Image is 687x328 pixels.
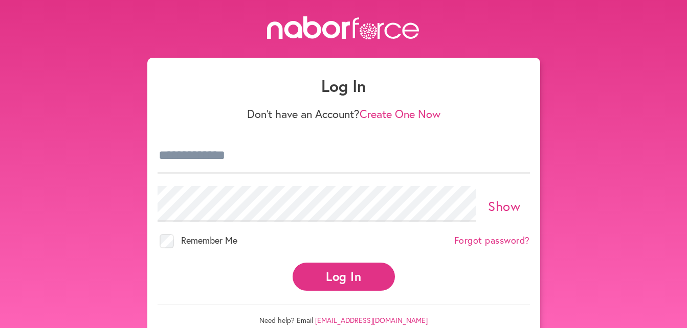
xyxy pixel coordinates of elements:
[158,304,530,325] p: Need help? Email
[488,197,520,215] a: Show
[158,107,530,121] p: Don't have an Account?
[181,234,237,246] span: Remember Me
[293,263,395,291] button: Log In
[158,76,530,96] h1: Log In
[454,235,530,246] a: Forgot password?
[360,106,440,121] a: Create One Now
[315,315,428,325] a: [EMAIL_ADDRESS][DOMAIN_NAME]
